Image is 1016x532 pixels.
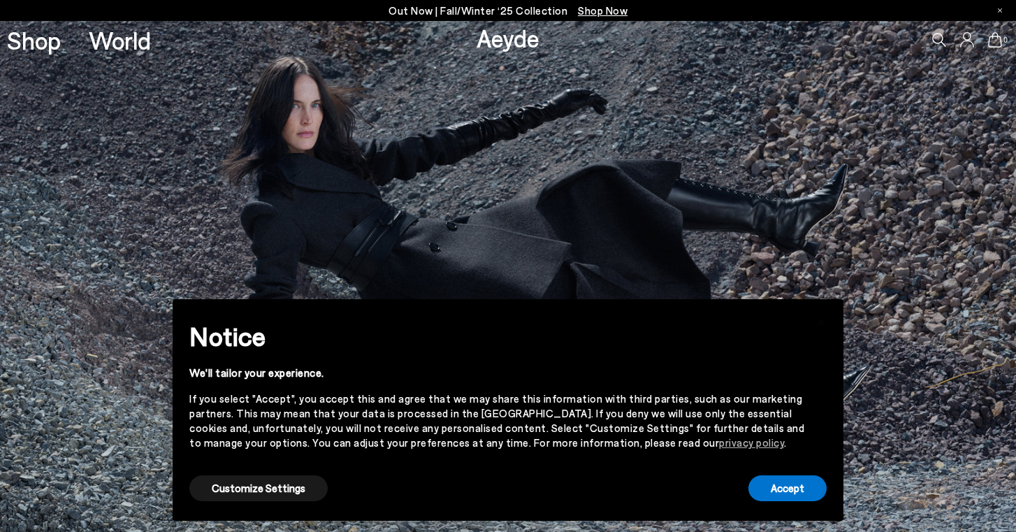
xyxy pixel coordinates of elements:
[1002,36,1009,44] span: 0
[578,4,627,17] span: Navigate to /collections/new-in
[804,303,838,337] button: Close this notice
[89,28,151,52] a: World
[389,2,627,20] p: Out Now | Fall/Winter ‘25 Collection
[7,28,61,52] a: Shop
[816,310,826,330] span: ×
[189,475,328,501] button: Customize Settings
[719,436,784,449] a: privacy policy
[189,318,804,354] h2: Notice
[189,391,804,450] div: If you select "Accept", you accept this and agree that we may share this information with third p...
[988,32,1002,48] a: 0
[189,366,804,380] div: We'll tailor your experience.
[748,475,827,501] button: Accept
[477,23,539,52] a: Aeyde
